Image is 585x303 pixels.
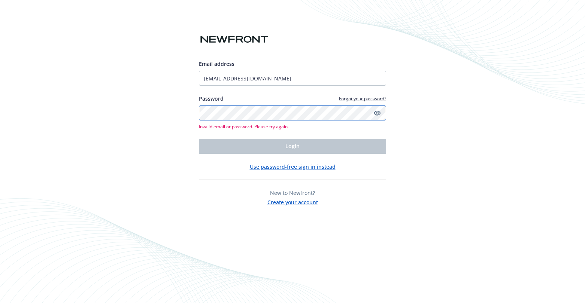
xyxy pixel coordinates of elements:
[267,197,318,206] button: Create your account
[199,139,386,154] button: Login
[199,60,234,67] span: Email address
[199,123,386,130] span: Invalid email or password. Please try again.
[285,143,300,150] span: Login
[199,105,386,120] input: Enter your password
[199,71,386,86] input: Enter your email
[199,95,224,102] label: Password
[250,163,336,171] button: Use password-free sign in instead
[270,189,315,196] span: New to Newfront?
[199,33,270,46] img: Newfront logo
[373,108,382,117] a: Show password
[339,95,386,102] a: Forgot your password?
